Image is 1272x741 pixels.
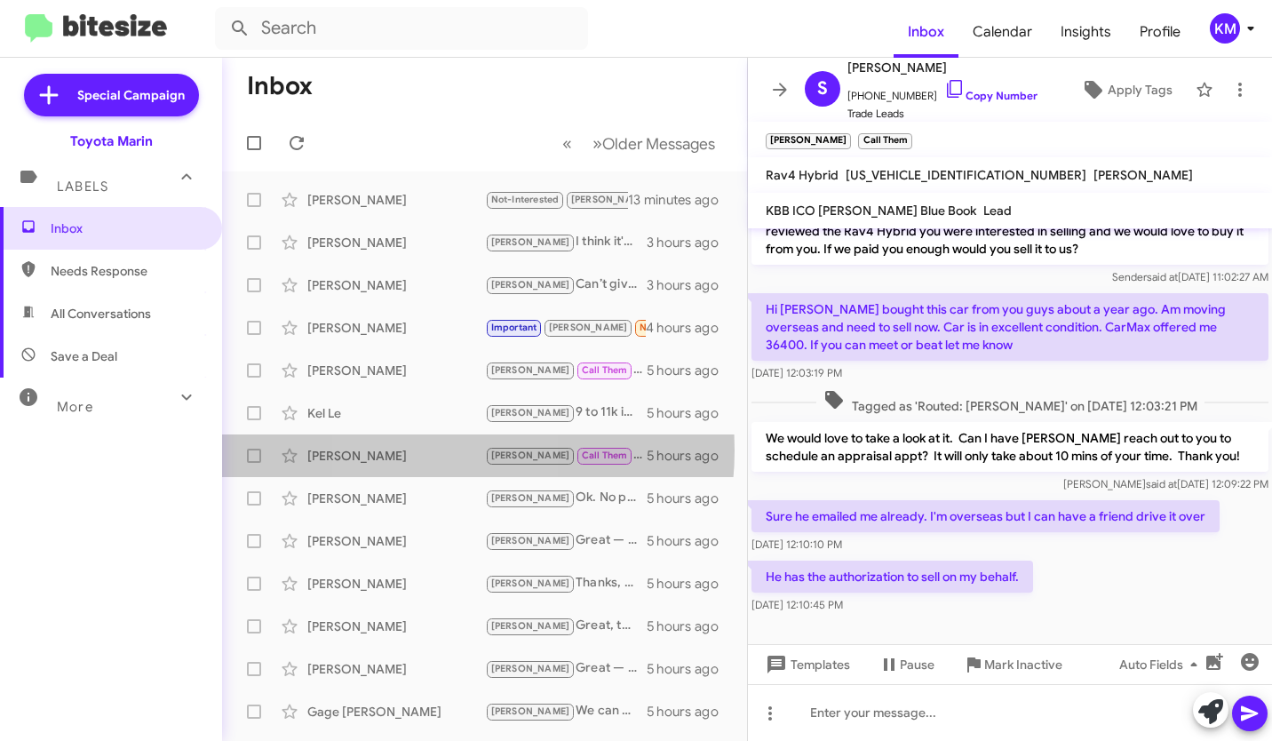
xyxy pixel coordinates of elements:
[582,364,628,376] span: Call Them
[817,75,828,103] span: S
[485,317,646,338] div: Ok, thanks!
[647,234,733,251] div: 3 hours ago
[647,617,733,635] div: 5 hours ago
[751,293,1268,361] p: Hi [PERSON_NAME] bought this car from you guys about a year ago. Am moving overseas and need to s...
[571,194,650,205] span: [PERSON_NAME]
[307,703,485,721] div: Gage [PERSON_NAME]
[485,189,628,210] div: I just finished getting an estimate to polish rims. There is also a 3" x 2" piece of the bumper t...
[491,364,570,376] span: [PERSON_NAME]
[307,532,485,550] div: [PERSON_NAME]
[553,125,726,162] nav: Page navigation example
[491,705,570,717] span: [PERSON_NAME]
[77,86,185,104] span: Special Campaign
[57,399,93,415] span: More
[647,660,733,678] div: 5 hours ago
[751,598,843,611] span: [DATE] 12:10:45 PM
[1105,649,1219,681] button: Auto Fields
[485,701,647,721] div: We can appraise your Charger and see what's possible. What day/time works best for you to stop by?
[485,488,647,508] div: Ok. No problem
[647,490,733,507] div: 5 hours ago
[647,532,733,550] div: 5 hours ago
[491,236,570,248] span: [PERSON_NAME]
[944,89,1037,102] a: Copy Number
[1125,6,1195,58] span: Profile
[1210,13,1240,44] div: KM
[491,663,570,674] span: [PERSON_NAME]
[307,447,485,465] div: [PERSON_NAME]
[491,322,537,333] span: Important
[647,703,733,721] div: 5 hours ago
[307,490,485,507] div: [PERSON_NAME]
[485,360,647,380] div: He has the authorization to sell on my behalf.
[766,167,839,183] span: Rav4 Hybrid
[751,538,842,551] span: [DATE] 12:10:10 PM
[1046,6,1125,58] a: Insights
[582,450,628,461] span: Call Them
[485,573,647,594] div: Thanks, we can’t confirm figures remotely. We’d like to inspect your vehicle and discuss value in...
[485,445,647,466] div: I completely understand. I'll have [PERSON_NAME] reach out to you. Thank you!
[307,319,485,337] div: [PERSON_NAME]
[491,578,570,589] span: [PERSON_NAME]
[57,179,108,195] span: Labels
[751,422,1268,472] p: We would love to take a look at it. Can I have [PERSON_NAME] reach out to you to schedule an appr...
[491,492,570,504] span: [PERSON_NAME]
[847,57,1037,78] span: [PERSON_NAME]
[751,366,842,379] span: [DATE] 12:03:19 PM
[864,649,949,681] button: Pause
[646,319,733,337] div: 4 hours ago
[1147,270,1178,283] span: said at
[894,6,958,58] a: Inbox
[1093,167,1193,183] span: [PERSON_NAME]
[858,133,911,149] small: Call Them
[485,616,647,636] div: Great, thank you. Can we schedule a quick appointment to inspect and finalize an offer? What day/...
[51,262,202,280] span: Needs Response
[762,649,850,681] span: Templates
[592,132,602,155] span: »
[215,7,588,50] input: Search
[766,133,851,149] small: [PERSON_NAME]
[70,132,153,150] div: Toyota Marin
[307,617,485,635] div: [PERSON_NAME]
[485,275,647,295] div: Can’t give an exact offer remotely. May we schedule a quick appraisal?
[900,649,934,681] span: Pause
[307,362,485,379] div: [PERSON_NAME]
[1195,13,1252,44] button: KM
[485,658,647,679] div: Great — we’d love to make an offer. What days/times work to bring the Camry in for a quick apprai...
[491,194,560,205] span: Not-Interested
[491,279,570,291] span: [PERSON_NAME]
[647,447,733,465] div: 5 hours ago
[51,347,117,365] span: Save a Deal
[491,450,570,461] span: [PERSON_NAME]
[485,530,647,551] div: Great — we'd love to appraise and buy your Civic. What's the best day/time to bring it in?
[491,407,570,418] span: [PERSON_NAME]
[307,276,485,294] div: [PERSON_NAME]
[1146,477,1177,490] span: said at
[751,197,1268,265] p: Hi [PERSON_NAME] this is [PERSON_NAME], Sales Director at Toyota Marin. I reviewed the Rav4 Hybri...
[51,305,151,323] span: All Conversations
[307,234,485,251] div: [PERSON_NAME]
[1063,477,1268,490] span: [PERSON_NAME] [DATE] 12:09:22 PM
[640,322,715,333] span: Needs Response
[307,575,485,593] div: [PERSON_NAME]
[307,660,485,678] div: [PERSON_NAME]
[552,125,583,162] button: Previous
[647,362,733,379] div: 5 hours ago
[562,132,572,155] span: «
[24,74,199,116] a: Special Campaign
[958,6,1046,58] a: Calendar
[847,105,1037,123] span: Trade Leads
[1108,74,1173,106] span: Apply Tags
[816,389,1204,415] span: Tagged as 'Routed: [PERSON_NAME]' on [DATE] 12:03:21 PM
[766,203,976,219] span: KBB ICO [PERSON_NAME] Blue Book
[582,125,726,162] button: Next
[983,203,1012,219] span: Lead
[485,402,647,423] div: 9 to 11k is the expected private save price
[628,191,733,209] div: 13 minutes ago
[748,649,864,681] button: Templates
[647,575,733,593] div: 5 hours ago
[247,72,313,100] h1: Inbox
[491,620,570,632] span: [PERSON_NAME]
